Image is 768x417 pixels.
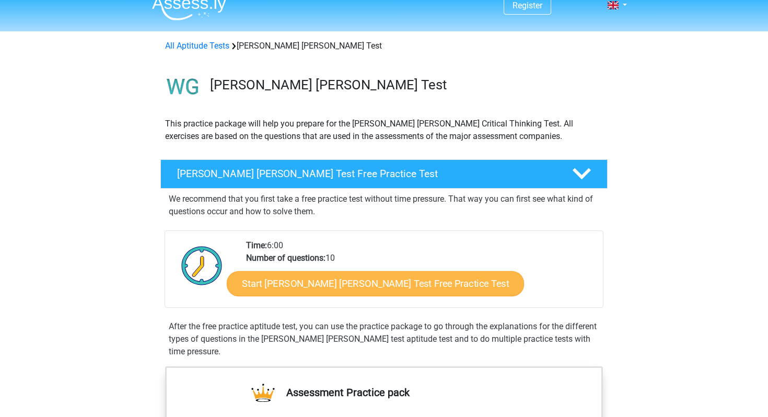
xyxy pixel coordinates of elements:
[177,168,555,180] h4: [PERSON_NAME] [PERSON_NAME] Test Free Practice Test
[156,159,612,189] a: [PERSON_NAME] [PERSON_NAME] Test Free Practice Test
[238,239,602,307] div: 6:00 10
[165,118,603,143] p: This practice package will help you prepare for the [PERSON_NAME] [PERSON_NAME] Critical Thinking...
[169,193,599,218] p: We recommend that you first take a free practice test without time pressure. That way you can fir...
[246,253,325,263] b: Number of questions:
[513,1,542,10] a: Register
[161,40,607,52] div: [PERSON_NAME] [PERSON_NAME] Test
[165,320,603,358] div: After the free practice aptitude test, you can use the practice package to go through the explana...
[165,41,229,51] a: All Aptitude Tests
[161,65,205,109] img: watson glaser test
[176,239,228,292] img: Clock
[246,240,267,250] b: Time:
[210,77,599,93] h3: [PERSON_NAME] [PERSON_NAME] Test
[227,271,524,296] a: Start [PERSON_NAME] [PERSON_NAME] Test Free Practice Test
